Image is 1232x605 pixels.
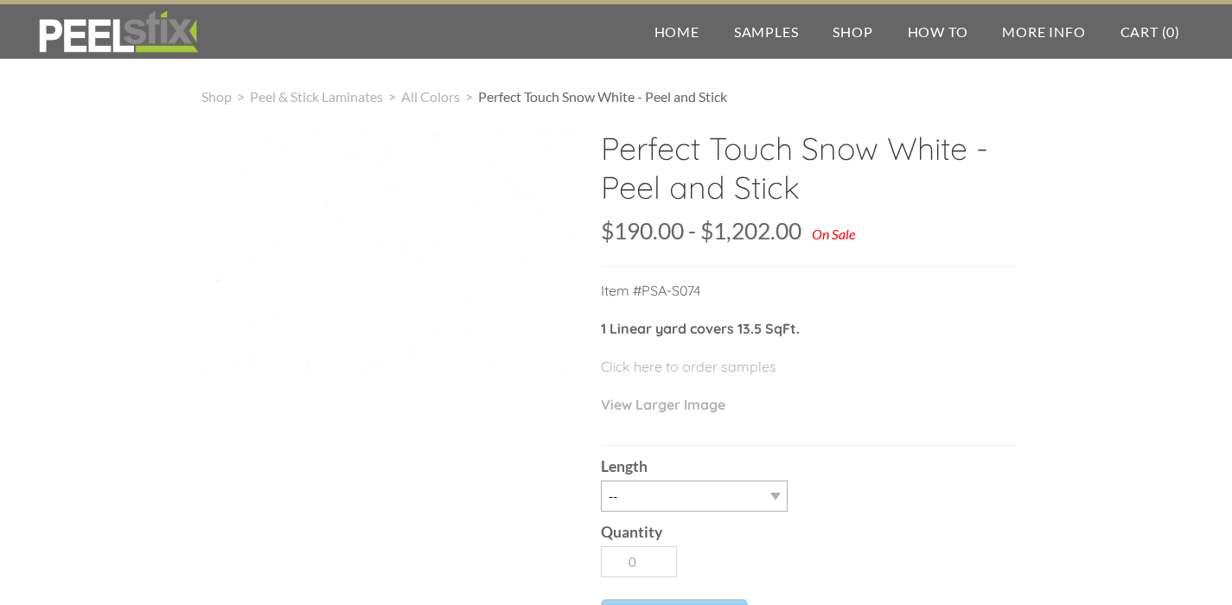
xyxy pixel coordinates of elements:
a: Shop [201,88,232,105]
span: Perfect Touch Snow White - Peel and Stick [478,88,727,105]
span: $190.00 - $1,202.00 [601,217,801,245]
a: Shop [815,4,890,59]
a: How To [890,4,986,59]
span: > [460,88,478,105]
b: Quantity [601,523,662,541]
a: All Colors [401,88,460,105]
a: Click here to order samples [601,358,776,375]
img: REFACE SUPPLIES [35,10,201,54]
p: Item #PSA-S074 [601,280,1016,318]
h2: Perfect Touch Snow White - Peel and Stick [601,129,1016,220]
b: Length [601,457,648,475]
a: View Larger Image [601,396,725,413]
a: Home [637,4,717,59]
div: On Sale [812,226,855,242]
a: Peel & Stick Laminates [250,88,383,105]
span: > [232,88,250,105]
a: Samples [717,4,816,59]
span: 0 [1166,23,1175,40]
a: More Info [985,4,1102,59]
span: > [383,88,401,105]
a: Cart (0) [1103,4,1197,59]
strong: 1 Linear yard covers 13.5 SqFt. [601,320,800,337]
